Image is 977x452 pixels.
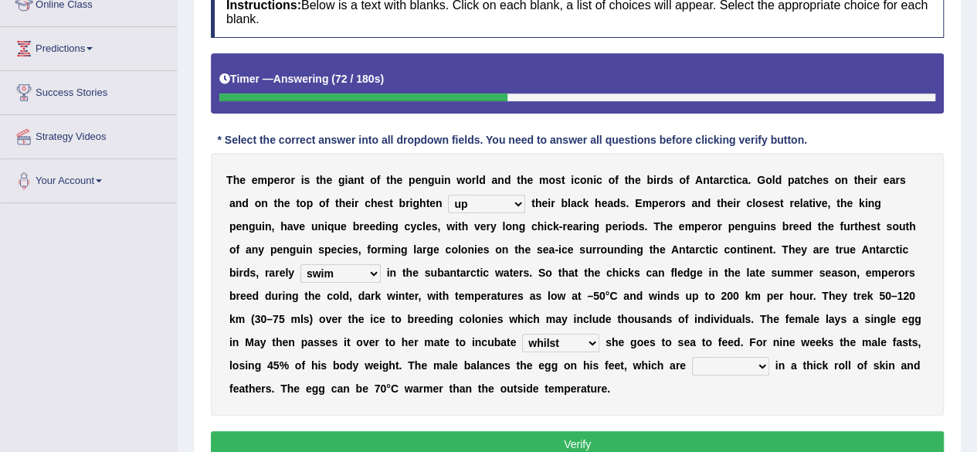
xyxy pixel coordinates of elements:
[396,174,402,186] b: e
[800,174,804,186] b: t
[679,174,686,186] b: o
[789,220,792,233] b: r
[371,197,378,209] b: h
[583,220,586,233] b: i
[458,220,462,233] b: t
[596,174,602,186] b: c
[622,220,625,233] b: i
[219,73,384,85] h5: Timer —
[273,73,329,85] b: Answering
[644,220,647,233] b: .
[490,220,497,233] b: y
[757,174,765,186] b: G
[770,220,776,233] b: s
[567,220,573,233] b: e
[793,220,799,233] b: e
[736,174,742,186] b: c
[846,197,853,209] b: e
[593,174,596,186] b: i
[1,159,177,198] a: Your Account
[474,220,480,233] b: v
[441,174,444,186] b: i
[613,197,620,209] b: d
[409,174,416,186] b: p
[850,220,854,233] b: r
[782,220,789,233] b: b
[392,220,399,233] b: g
[686,174,690,186] b: f
[768,197,774,209] b: e
[822,197,828,209] b: e
[265,220,272,233] b: n
[703,174,710,186] b: n
[364,220,370,233] b: e
[656,174,660,186] b: r
[858,220,865,233] b: h
[331,73,335,85] b: (
[789,197,793,209] b: r
[799,220,805,233] b: e
[480,220,487,233] b: e
[586,220,593,233] b: n
[348,174,354,186] b: a
[419,197,426,209] b: h
[377,174,381,186] b: f
[274,197,278,209] b: t
[653,220,660,233] b: T
[684,220,694,233] b: m
[592,220,599,233] b: g
[571,174,574,186] b: i
[277,197,284,209] b: h
[361,174,365,186] b: t
[382,220,385,233] b: i
[497,174,504,186] b: n
[812,197,816,209] b: i
[390,174,397,186] b: h
[774,197,780,209] b: s
[823,174,829,186] b: s
[476,174,479,186] b: l
[615,174,619,186] b: f
[571,197,577,209] b: a
[864,220,870,233] b: e
[538,220,544,233] b: h
[642,197,651,209] b: m
[380,73,384,85] b: )
[561,174,565,186] b: t
[504,174,511,186] b: d
[794,174,800,186] b: a
[517,174,521,186] b: t
[646,174,653,186] b: b
[412,197,419,209] b: g
[370,174,377,186] b: o
[229,220,236,233] b: p
[548,174,555,186] b: o
[804,174,810,186] b: c
[553,220,559,233] b: k
[660,220,667,233] b: h
[626,197,629,209] b: .
[632,220,639,233] b: d
[461,220,468,233] b: h
[405,197,409,209] b: r
[252,174,258,186] b: e
[892,220,899,233] b: o
[660,174,667,186] b: d
[653,174,656,186] b: i
[816,174,823,186] b: e
[840,220,843,233] b: f
[422,220,426,233] b: l
[810,174,817,186] b: h
[664,197,668,209] b: r
[573,220,579,233] b: a
[434,174,441,186] b: u
[446,220,455,233] b: w
[344,174,348,186] b: i
[351,197,355,209] b: i
[359,220,363,233] b: r
[428,174,435,186] b: g
[353,220,360,233] b: b
[761,220,764,233] b: i
[335,73,380,85] b: 72 / 180s
[628,174,635,186] b: h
